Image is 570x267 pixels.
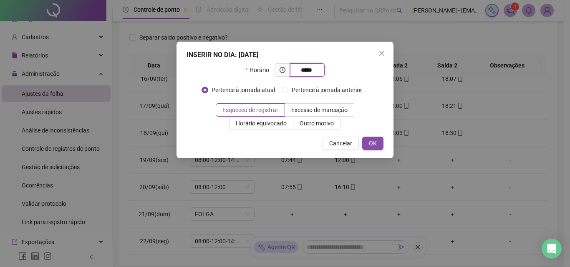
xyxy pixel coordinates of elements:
[323,137,359,150] button: Cancelar
[245,63,274,77] label: Horário
[375,47,388,60] button: Close
[187,50,383,60] div: INSERIR NO DIA : [DATE]
[362,137,383,150] button: OK
[288,85,366,95] span: Pertence à jornada anterior
[378,50,385,57] span: close
[369,139,377,148] span: OK
[208,85,278,95] span: Pertence à jornada atual
[222,107,278,113] span: Esqueceu de registrar
[542,239,562,259] div: Open Intercom Messenger
[236,120,287,127] span: Horário equivocado
[280,67,285,73] span: clock-circle
[291,107,348,113] span: Excesso de marcação
[329,139,352,148] span: Cancelar
[300,120,334,127] span: Outro motivo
